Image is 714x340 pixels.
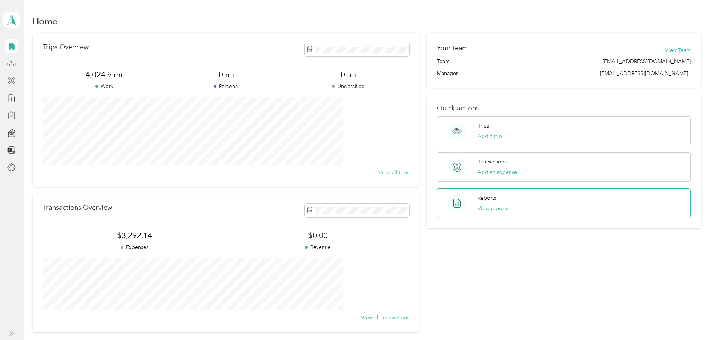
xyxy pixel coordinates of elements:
[226,230,409,241] span: $0.00
[43,230,226,241] span: $3,292.14
[437,105,691,112] p: Quick actions
[600,70,688,77] span: [EMAIL_ADDRESS][DOMAIN_NAME]
[478,158,507,166] p: Transactions
[665,46,691,54] button: View Team
[287,82,410,90] p: Unclassified
[33,17,58,25] h1: Home
[165,69,287,80] span: 0 mi
[603,57,691,65] span: [EMAIL_ADDRESS][DOMAIN_NAME]
[43,43,89,51] p: Trips Overview
[478,168,517,176] button: Add an expense
[478,205,508,212] button: View reports
[437,69,458,77] span: Manager
[226,243,409,251] p: Revenue
[165,82,287,90] p: Personal
[43,69,165,80] span: 4,024.9 mi
[43,243,226,251] p: Expenses
[379,169,409,177] button: View all trips
[361,314,409,322] button: View all transactions
[437,57,450,65] span: Team
[437,43,468,53] h2: Your Team
[43,204,112,212] p: Transactions Overview
[478,132,502,140] button: Add a trip
[287,69,410,80] span: 0 mi
[43,82,165,90] p: Work
[478,194,496,202] p: Reports
[672,298,714,340] iframe: Everlance-gr Chat Button Frame
[478,122,489,130] p: Trips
